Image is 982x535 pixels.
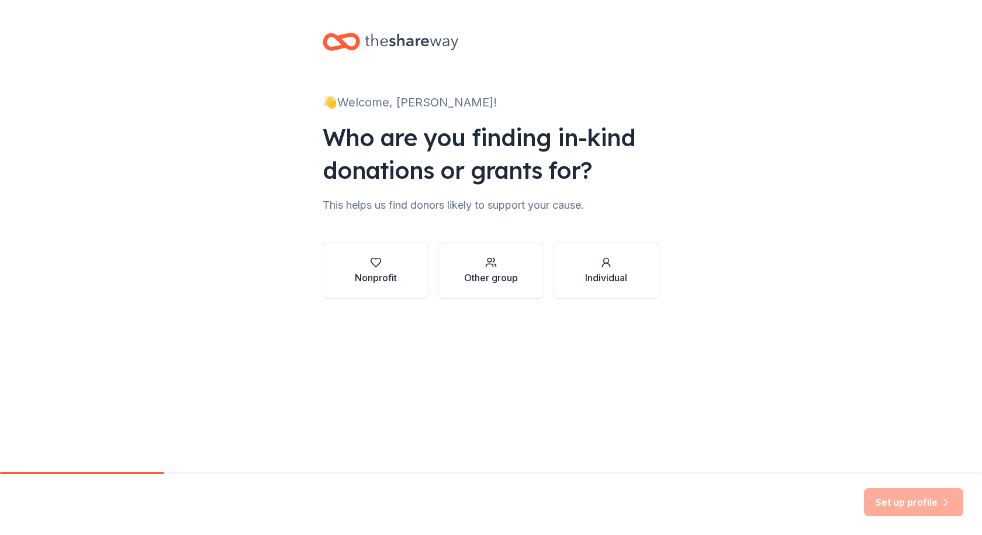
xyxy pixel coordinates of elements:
[323,243,428,299] button: Nonprofit
[323,196,659,215] div: This helps us find donors likely to support your cause.
[464,271,518,285] div: Other group
[323,121,659,187] div: Who are you finding in-kind donations or grants for?
[438,243,544,299] button: Other group
[554,243,659,299] button: Individual
[585,271,627,285] div: Individual
[323,93,659,112] div: 👋 Welcome, [PERSON_NAME]!
[355,271,397,285] div: Nonprofit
